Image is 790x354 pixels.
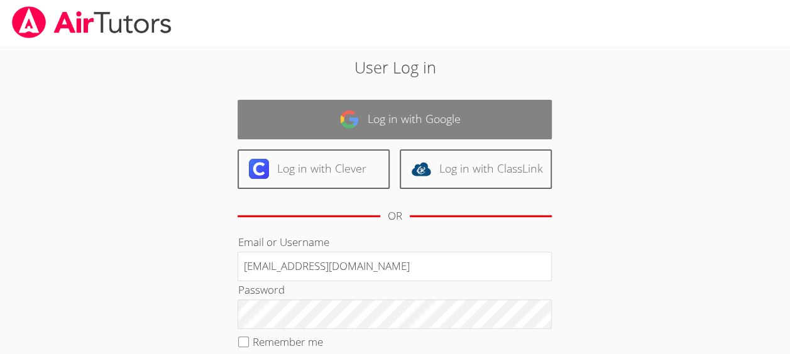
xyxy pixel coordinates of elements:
label: Email or Username [238,235,329,249]
a: Log in with Google [238,100,552,139]
a: Log in with ClassLink [400,149,552,189]
label: Remember me [253,335,323,349]
h2: User Log in [182,55,608,79]
img: classlink-logo-d6bb404cc1216ec64c9a2012d9dc4662098be43eaf13dc465df04b49fa7ab582.svg [411,159,431,179]
img: airtutors_banner-c4298cdbf04f3fff15de1276eac7730deb9818008684d7c2e4769d2f7ddbe033.png [11,6,173,38]
div: OR [388,207,402,225]
label: Password [238,282,284,297]
img: google-logo-50288ca7cdecda66e5e0955fdab243c47b7ad437acaf1139b6f446037453330a.svg [339,109,359,129]
a: Log in with Clever [238,149,390,189]
img: clever-logo-6eab21bc6e7a338710f1a6ff85c0baf02591cd810cc4098c63d3a4b26e2feb20.svg [249,159,269,179]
